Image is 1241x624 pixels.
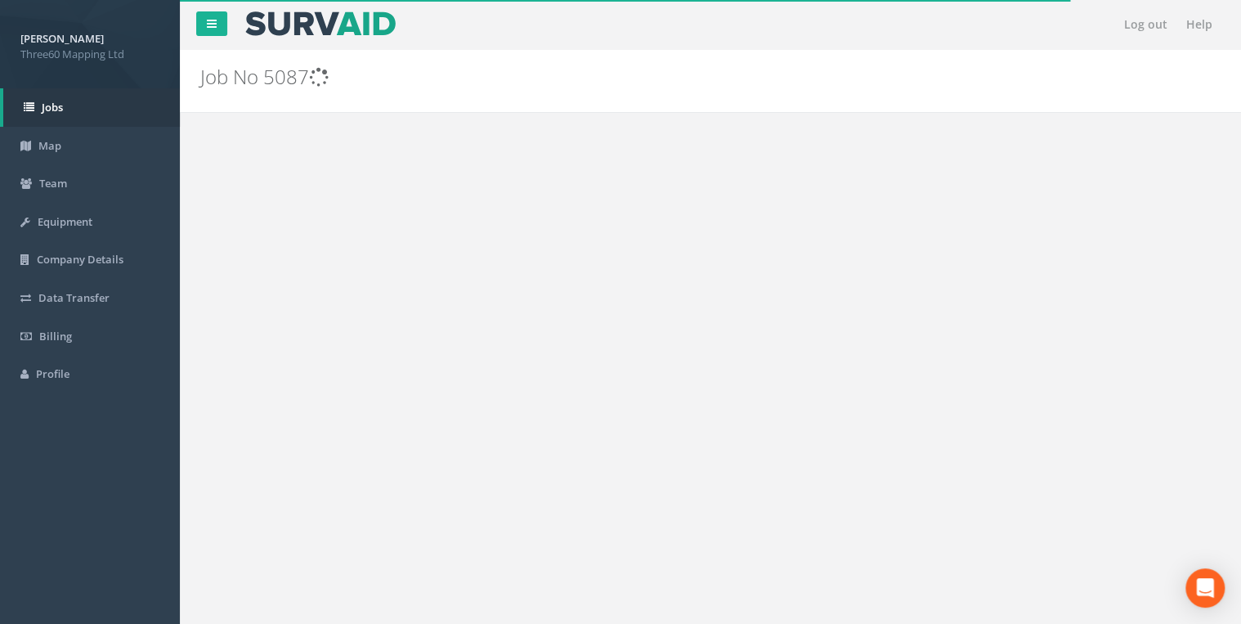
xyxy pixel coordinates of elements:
[1185,568,1225,608] div: Open Intercom Messenger
[36,366,69,381] span: Profile
[42,100,63,114] span: Jobs
[200,66,1046,88] h2: Job No 5087
[20,31,104,46] strong: [PERSON_NAME]
[37,252,123,267] span: Company Details
[3,88,180,127] a: Jobs
[20,27,159,61] a: [PERSON_NAME] Three60 Mapping Ltd
[38,214,92,229] span: Equipment
[39,329,72,343] span: Billing
[38,138,61,153] span: Map
[20,47,159,62] span: Three60 Mapping Ltd
[38,290,110,305] span: Data Transfer
[39,176,67,191] span: Team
